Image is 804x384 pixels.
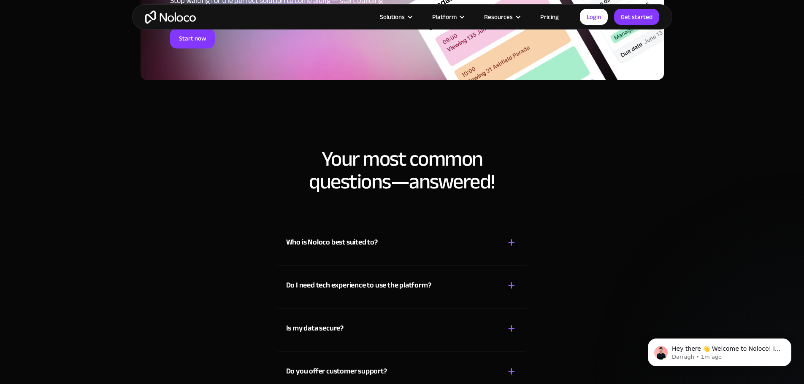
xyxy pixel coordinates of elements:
[474,11,530,22] div: Resources
[145,11,196,24] a: home
[380,11,405,22] div: Solutions
[484,11,513,22] div: Resources
[635,321,804,380] iframe: Intercom notifications message
[170,28,215,48] a: Start now
[508,321,515,336] div: +
[286,236,378,249] div: Who is Noloco best suited to?
[508,278,515,293] div: +
[614,9,659,25] a: Get started
[580,9,608,25] a: Login
[286,279,431,292] div: Do I need tech experience to use the platform?
[508,235,515,250] div: +
[369,11,422,22] div: Solutions
[422,11,474,22] div: Platform
[530,11,569,22] a: Pricing
[508,364,515,379] div: +
[432,11,457,22] div: Platform
[286,365,387,378] div: Do you offer customer support?
[286,322,344,335] div: Is my data secure?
